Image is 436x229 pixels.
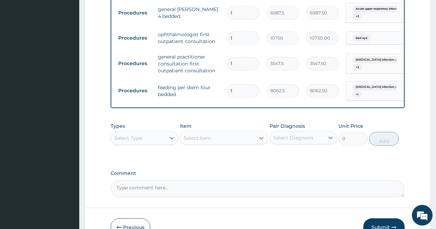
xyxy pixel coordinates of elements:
div: Select Diagnosis [273,134,314,141]
div: Chat with us now [36,39,116,48]
span: + 1 [352,91,362,98]
td: general [PERSON_NAME] 4 bedded [154,2,223,23]
span: [MEDICAL_DATA] infection, unspecif... [352,56,413,63]
td: feeding per diem four bedded [154,81,223,101]
button: Add [369,132,398,146]
td: Procedures [115,32,154,44]
label: Types [111,123,125,129]
label: Item [180,123,192,129]
td: general practitioner consultation first outpatient consultation [154,50,223,77]
label: Comment [111,170,405,176]
span: Red eye [352,35,371,42]
span: We're online! [40,70,95,139]
div: Select Type [114,135,142,142]
img: d_794563401_company_1708531726252_794563401 [13,34,28,52]
span: [MEDICAL_DATA] infection, unspecif... [352,84,413,91]
td: Procedures [115,57,154,70]
td: Procedures [115,7,154,19]
div: Minimize live chat window [113,3,130,20]
label: Unit Price [338,123,363,129]
td: Procedures [115,84,154,97]
textarea: Type your message and hit 'Enter' [3,154,131,178]
span: + 2 [352,13,363,20]
span: + 2 [352,64,363,71]
label: Pair Diagnosis [270,123,305,129]
span: Acute upper respiratory infect... [352,6,402,12]
td: ophthalmologist first outpatient consultation [154,28,223,48]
